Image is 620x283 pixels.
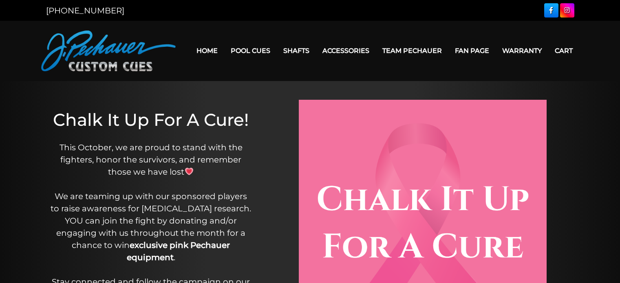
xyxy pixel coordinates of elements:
[496,40,548,61] a: Warranty
[127,240,230,262] strong: exclusive pink Pechauer equipment
[316,40,376,61] a: Accessories
[548,40,579,61] a: Cart
[51,110,251,130] h1: Chalk It Up For A Cure!
[46,6,124,15] a: [PHONE_NUMBER]
[190,40,224,61] a: Home
[376,40,448,61] a: Team Pechauer
[224,40,277,61] a: Pool Cues
[41,31,176,71] img: Pechauer Custom Cues
[185,167,193,176] img: 💗
[277,40,316,61] a: Shafts
[448,40,496,61] a: Fan Page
